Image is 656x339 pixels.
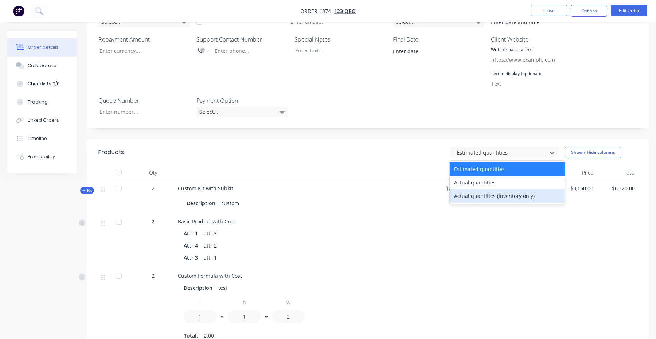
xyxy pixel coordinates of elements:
div: Products [98,148,124,157]
div: Cost [430,165,472,180]
span: Order #374 - [300,8,334,15]
span: Kit [82,188,92,193]
input: Value [228,310,261,323]
div: Collaborate [28,62,56,69]
div: Attr 3 [184,252,201,263]
div: test [215,282,230,293]
input: Value [272,310,305,323]
label: Repayment Amount [98,35,190,44]
span: $3,160.00 [558,184,593,192]
div: Attr 4 [184,240,201,251]
div: Actual quantities (inventory only) [450,189,565,203]
span: 2 [152,272,155,280]
input: Enter currency... [93,45,190,56]
div: attr 3 [201,228,220,239]
div: Total [596,165,638,180]
input: Label [184,296,216,309]
input: Enter number... [93,106,190,117]
input: https://www.example.com [487,54,574,65]
span: Basic Product with Cost [178,218,235,225]
img: Factory [13,5,24,16]
div: custom [218,198,242,209]
div: Order details [28,44,59,51]
input: Enter date and time [486,17,577,28]
div: attr 1 [201,252,220,263]
div: Actual quantities [450,176,565,189]
a: 123 QBO [334,8,356,15]
div: attr 2 [201,240,220,251]
label: Text to display (optional): [491,70,541,77]
div: Tracking [28,99,48,105]
div: Select... [196,106,288,117]
input: Value [184,310,216,323]
span: 2 [152,184,155,192]
label: Payment Option [196,96,288,105]
button: Collaborate [7,56,77,75]
button: Options [571,5,607,17]
input: Enter phone... [214,47,281,55]
button: Linked Orders [7,111,77,129]
button: Kit [80,187,94,194]
span: Custom Formula with Cost [178,272,242,279]
div: Attr 1 [184,228,201,239]
div: Profitability [28,153,55,160]
button: Tracking [7,93,77,111]
button: Show / Hide columns [565,147,621,158]
button: Order details [7,38,77,56]
div: Qty [131,165,175,180]
span: Custom Kit with Subkit [178,185,233,192]
div: Timeline [28,135,47,142]
input: Text [487,78,574,89]
button: Timeline [7,129,77,148]
div: Checklists 0/0 [28,81,60,87]
label: Queue Number [98,96,190,105]
label: Client Website [491,35,582,44]
div: Estimated quantities [450,162,565,176]
label: Special Notes [294,35,386,44]
label: Support Contact Number= [196,35,288,44]
span: $6,320.00 [599,184,635,192]
input: Label [228,296,261,309]
div: Description [184,282,215,293]
span: $2,600.00 [433,184,469,192]
div: Price [555,165,596,180]
span: 2 [152,218,155,225]
input: Enter date [388,46,479,56]
div: Linked Orders [28,117,59,124]
button: Edit Order [611,5,647,16]
label: Final Date [393,35,484,44]
div: Description [187,198,218,209]
label: Write or paste a link: [491,46,532,53]
button: Checklists 0/0 [7,75,77,93]
button: Profitability [7,148,77,166]
button: Close [531,5,567,16]
input: Label [272,296,305,309]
